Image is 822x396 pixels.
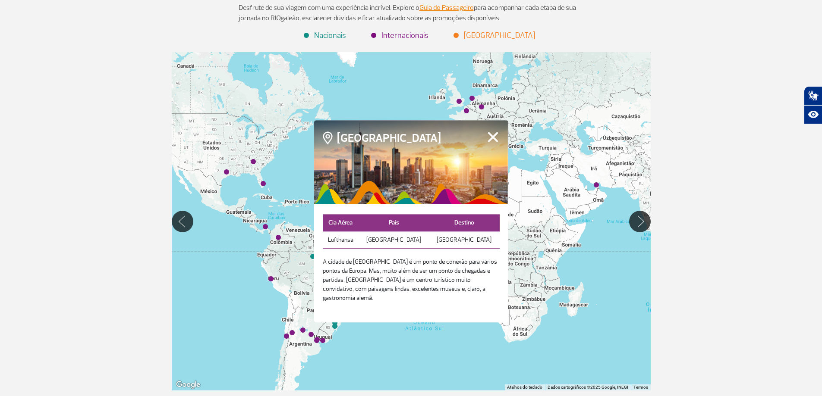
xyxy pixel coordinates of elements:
th: País [359,214,429,231]
div: Dubai (DXB) [590,179,602,191]
button: Atalhos do teclado [507,384,542,390]
div: Porto Alegre (POA) [329,320,341,332]
a: Abrir esta área no Google Maps (abre uma nova janela) [174,379,202,390]
div: Córdoba (COR) [297,324,309,336]
div: Rosário (ROS) [305,328,317,340]
div: Buenos Aires (EZE) [311,334,323,346]
div: Amsterdã (AMS) [466,92,478,104]
a: Guia do Passageiro [419,3,474,12]
div: Miami (MIA) [257,178,269,190]
button: Abrir tradutor de língua de sinais. [804,86,822,105]
li: Nacionais [305,30,346,41]
img: Google [174,379,202,390]
button: Abrir recursos assistivos. [804,105,822,124]
div: Florianópolis (FLN) [335,314,347,326]
div: Santiago (SCL) [280,330,293,342]
div: Lima (LIM) [265,273,277,285]
h4: [GEOGRAPHIC_DATA] [323,131,450,147]
div: Panamá (PTY) [259,221,271,233]
p: Desfrute de sua viagem com uma experiência incrível. Explore o para acompanhar cada etapa de sua ... [239,3,584,23]
div: Buenos Aires (AEP) [311,334,323,346]
a: Termos [633,385,648,390]
p: A cidade de [GEOGRAPHIC_DATA] é um ponto de conexão para vários pontos da Europa. Mas, muito além... [323,257,500,302]
th: Cia Aérea [323,214,359,231]
span: Dados cartográficos ©2025 Google, INEGI [548,385,628,390]
img: frankfurt.png [314,120,508,204]
div: Houston (HOU) [220,166,233,178]
div: Manaus (MAO) [307,250,319,262]
div: Bogotá (BOG) [272,231,284,243]
div: Plugin de acessibilidade da Hand Talk. [804,86,822,124]
td: Lufthansa [323,231,359,249]
td: [GEOGRAPHIC_DATA] [359,231,429,249]
th: Destino [429,214,499,231]
button: Mover para esquerda [172,211,193,232]
td: [GEOGRAPHIC_DATA] [429,231,499,249]
div: Frankfurt (FRA) [476,101,488,113]
div: Londres (LHR) [453,95,465,107]
div: Montevidéu (MVD) [317,334,329,346]
div: Mendoza (MDZ) [286,327,298,339]
button: Fechar [486,131,500,143]
div: Atlanta (ATL) [247,156,259,168]
li: [GEOGRAPHIC_DATA] [454,30,535,41]
li: Internacionais [372,30,428,41]
button: Mover para direita [629,211,651,232]
div: Paris (CDG) [460,105,472,117]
